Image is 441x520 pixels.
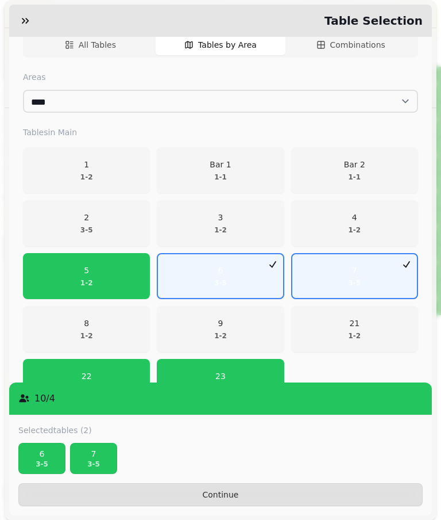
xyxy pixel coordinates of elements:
[157,359,284,405] button: 233-5
[291,253,418,299] button: 73-5
[210,173,231,182] p: 1 - 1
[80,225,93,235] p: 3 - 5
[214,318,227,329] p: 9
[23,306,150,352] button: 81-2
[18,425,92,436] label: Selected tables (2)
[214,278,227,288] p: 3 - 5
[24,460,60,469] p: 3 - 5
[80,331,93,341] p: 1 - 2
[80,370,93,382] p: 22
[157,253,284,299] button: 63-5
[348,331,361,341] p: 1 - 2
[80,173,93,182] p: 1 - 2
[214,331,227,341] p: 1 - 2
[80,159,93,170] p: 1
[214,265,227,276] p: 6
[291,147,418,193] button: Bar 21-1
[157,147,284,193] button: Bar 11-1
[348,212,361,223] p: 4
[214,225,227,235] p: 1 - 2
[80,278,93,288] p: 1 - 2
[18,483,423,506] button: Continue
[23,253,150,299] button: 51-2
[80,212,93,223] p: 2
[23,71,418,83] label: Areas
[348,278,361,288] p: 3 - 5
[210,159,231,170] p: Bar 1
[24,448,60,460] p: 6
[291,306,418,352] button: 211-2
[214,370,227,382] p: 23
[18,443,65,474] button: 63-5
[28,491,413,499] span: Continue
[23,200,150,246] button: 23-5
[23,359,150,405] button: 223-5
[214,212,227,223] p: 3
[75,460,112,469] p: 3 - 5
[348,318,361,329] p: 21
[291,200,418,246] button: 41-2
[348,265,361,276] p: 7
[23,147,150,193] button: 11-2
[344,159,365,170] p: Bar 2
[344,173,365,182] p: 1 - 1
[70,443,117,474] button: 73-5
[157,200,284,246] button: 31-2
[80,318,93,329] p: 8
[80,265,93,276] p: 5
[23,127,418,138] label: Tables in Main
[34,392,55,406] p: 10 / 4
[348,225,361,235] p: 1 - 2
[75,448,112,460] p: 7
[157,306,284,352] button: 91-2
